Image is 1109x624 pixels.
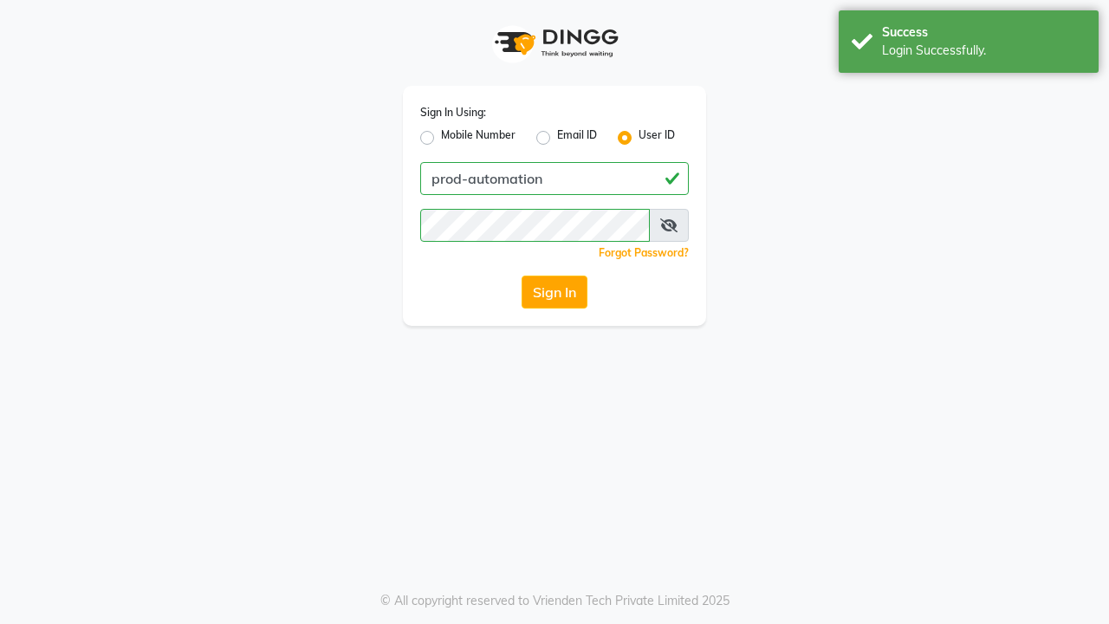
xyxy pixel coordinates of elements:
[485,17,624,68] img: logo1.svg
[420,105,486,120] label: Sign In Using:
[522,276,587,309] button: Sign In
[420,162,689,195] input: Username
[420,209,650,242] input: Username
[557,127,597,148] label: Email ID
[599,246,689,259] a: Forgot Password?
[441,127,516,148] label: Mobile Number
[639,127,675,148] label: User ID
[882,42,1086,60] div: Login Successfully.
[882,23,1086,42] div: Success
